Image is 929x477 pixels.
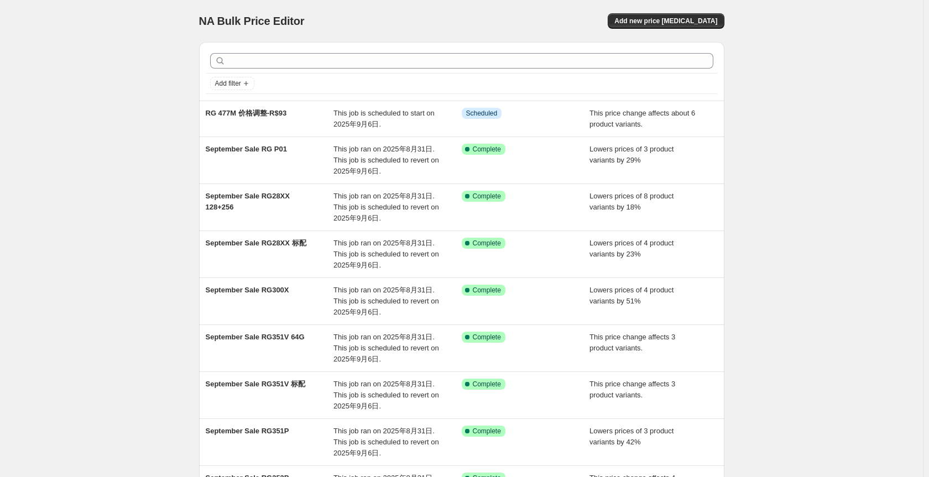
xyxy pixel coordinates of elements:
[614,17,717,25] span: Add new price [MEDICAL_DATA]
[215,79,241,88] span: Add filter
[589,109,695,128] span: This price change affects about 6 product variants.
[333,333,439,363] span: This job ran on 2025年8月31日. This job is scheduled to revert on 2025年9月6日.
[589,333,675,352] span: This price change affects 3 product variants.
[589,286,674,305] span: Lowers prices of 4 product variants by 51%
[206,286,289,294] span: September Sale RG300X
[333,192,439,222] span: This job ran on 2025年8月31日. This job is scheduled to revert on 2025年9月6日.
[333,380,439,410] span: This job ran on 2025年8月31日. This job is scheduled to revert on 2025年9月6日.
[473,427,501,436] span: Complete
[206,145,287,153] span: September Sale RG P01
[473,192,501,201] span: Complete
[210,77,254,90] button: Add filter
[473,380,501,389] span: Complete
[473,286,501,295] span: Complete
[206,333,305,341] span: September Sale RG351V 64G
[589,427,674,446] span: Lowers prices of 3 product variants by 42%
[199,15,305,27] span: NA Bulk Price Editor
[589,239,674,258] span: Lowers prices of 4 product variants by 23%
[206,239,306,247] span: September Sale RG28XX 标配
[206,192,290,211] span: September Sale RG28XX 128+256
[589,192,674,211] span: Lowers prices of 8 product variants by 18%
[473,239,501,248] span: Complete
[333,239,439,269] span: This job ran on 2025年8月31日. This job is scheduled to revert on 2025年9月6日.
[473,333,501,342] span: Complete
[608,13,724,29] button: Add new price [MEDICAL_DATA]
[333,145,439,175] span: This job ran on 2025年8月31日. This job is scheduled to revert on 2025年9月6日.
[589,380,675,399] span: This price change affects 3 product variants.
[206,380,306,388] span: September Sale RG351V 标配
[333,286,439,316] span: This job ran on 2025年8月31日. This job is scheduled to revert on 2025年9月6日.
[466,109,498,118] span: Scheduled
[333,109,435,128] span: This job is scheduled to start on 2025年9月6日.
[206,109,287,117] span: RG 477M 价格调整-R$93
[206,427,289,435] span: September Sale RG351P
[333,427,439,457] span: This job ran on 2025年8月31日. This job is scheduled to revert on 2025年9月6日.
[473,145,501,154] span: Complete
[589,145,674,164] span: Lowers prices of 3 product variants by 29%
